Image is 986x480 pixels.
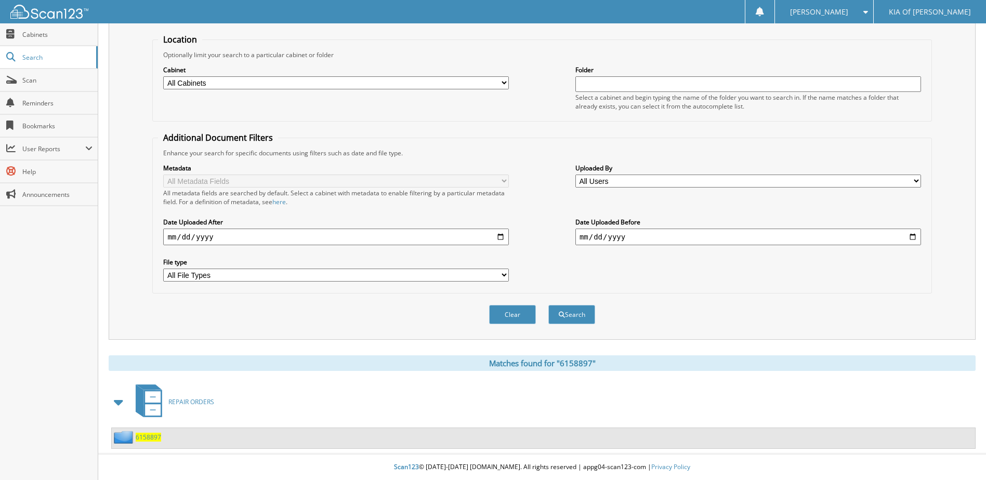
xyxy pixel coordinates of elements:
span: Scan [22,76,93,85]
input: end [575,229,921,245]
img: scan123-logo-white.svg [10,5,88,19]
img: folder2.png [114,431,136,444]
span: Scan123 [394,462,419,471]
label: Metadata [163,164,509,172]
label: Folder [575,65,921,74]
a: REPAIR ORDERS [129,381,214,422]
div: All metadata fields are searched by default. Select a cabinet with metadata to enable filtering b... [163,189,509,206]
span: KIA Of [PERSON_NAME] [889,9,971,15]
span: [PERSON_NAME] [790,9,848,15]
button: Search [548,305,595,324]
label: Date Uploaded Before [575,218,921,226]
input: start [163,229,509,245]
legend: Additional Document Filters [158,132,278,143]
span: User Reports [22,144,85,153]
legend: Location [158,34,202,45]
a: 6158897 [136,433,161,442]
label: Uploaded By [575,164,921,172]
div: Optionally limit your search to a particular cabinet or folder [158,50,926,59]
span: Help [22,167,93,176]
div: Enhance your search for specific documents using filters such as date and file type. [158,149,926,157]
span: Reminders [22,99,93,108]
div: Select a cabinet and begin typing the name of the folder you want to search in. If the name match... [575,93,921,111]
label: Cabinet [163,65,509,74]
span: Search [22,53,91,62]
iframe: Chat Widget [934,430,986,480]
a: here [272,197,286,206]
div: © [DATE]-[DATE] [DOMAIN_NAME]. All rights reserved | appg04-scan123-com | [98,455,986,480]
span: REPAIR ORDERS [168,397,214,406]
span: Announcements [22,190,93,199]
label: File type [163,258,509,266]
span: Cabinets [22,30,93,39]
a: Privacy Policy [651,462,690,471]
div: Matches found for "6158897" [109,355,976,371]
button: Clear [489,305,536,324]
span: Bookmarks [22,122,93,130]
label: Date Uploaded After [163,218,509,226]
